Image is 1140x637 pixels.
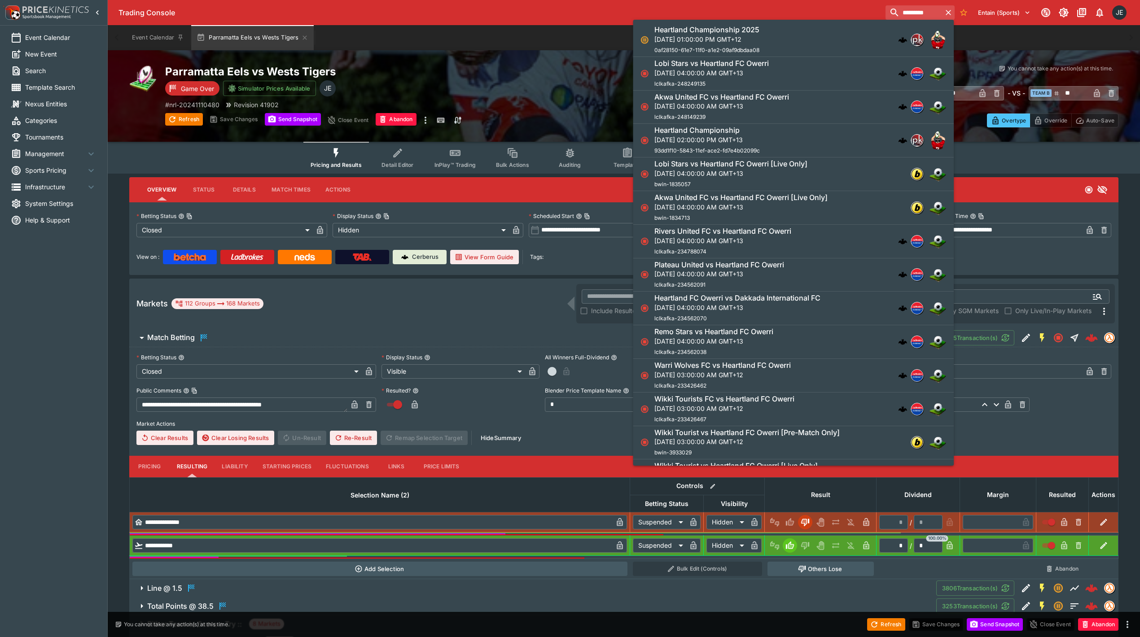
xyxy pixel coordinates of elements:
button: Closed [1050,330,1066,346]
svg: Suspended [1053,601,1064,611]
span: bwin-3933029 [654,449,692,456]
p: Override [1044,116,1067,125]
svg: Closed [640,337,649,346]
img: rugby_league.png [129,65,158,93]
span: Only Live/In-Play Markets [1015,306,1092,315]
button: Total Points @ 38.5 [129,597,936,615]
h6: Lobi Stars vs Heartland FC Owerri [Live Only] [654,159,807,169]
button: All Winners Full-Dividend [611,354,617,361]
button: No Bookmarks [956,5,971,20]
button: Lose [798,515,812,529]
h6: - VS - [1008,88,1025,98]
button: Send Snapshot [265,113,321,126]
img: lclkafka.png [911,336,923,348]
button: more [1122,619,1133,630]
button: Abandon [1039,562,1086,576]
button: Open [1089,288,1105,305]
span: Management [25,149,86,158]
button: Select Tenant [973,5,1036,20]
img: logo-cerberus.svg [898,35,907,44]
button: Resulting [170,456,215,477]
button: Abandon [1078,618,1118,631]
p: [DATE] 03:00:00 AM GMT+12 [654,437,840,446]
h6: Match Betting [147,333,195,342]
button: Line [1066,580,1083,596]
div: 112 Groups 168 Markets [175,298,260,309]
h6: Heartland Championship 2025 [654,25,759,35]
button: Override [1030,113,1071,127]
button: Match Betting [129,329,933,347]
div: Hidden [333,223,509,237]
button: 3806Transaction(s) [936,580,1014,596]
img: pricekinetics.png [911,34,923,46]
span: lclkafka-234562070 [654,315,707,322]
img: logo-cerberus.svg [898,405,907,414]
div: lclkafka [911,67,923,80]
div: c479ec22-784d-4de4-a403-062996b505e2 [1085,332,1098,344]
p: [DATE] 04:00:00 AM GMT+13 [654,303,820,312]
button: Straight [1066,330,1083,346]
button: Display StatusCopy To Clipboard [375,213,381,219]
button: Fluctuations [319,456,376,477]
svg: Closed [640,405,649,414]
svg: Closed [640,203,649,212]
button: Match Times [264,179,318,201]
p: Resulted? [381,387,411,394]
div: Closed [136,364,362,379]
span: Betting Status [635,498,698,509]
div: Suspended [633,515,686,529]
div: b4a395c4-166d-4fdf-914b-a8600fdd6488 [1085,600,1098,612]
p: Copy To Clipboard [165,100,219,109]
span: Detail Editor [381,161,413,168]
img: soccer.png [929,366,947,384]
p: Public Comments [136,387,181,394]
button: SGM Enabled [1034,580,1050,596]
h6: Wikki Tourist vs Heartland FC Owerri [Live Only] [654,461,818,471]
span: Infrastructure [25,182,86,192]
button: Parramatta Eels vs Wests Tigers [191,25,314,50]
span: 93dd1f10-5843-11ef-ace2-fd7e4b02099c [654,147,760,154]
button: Win [783,515,797,529]
button: Resulted? [412,388,419,394]
button: Void [813,515,828,529]
button: Push [829,515,843,529]
button: Re-Result [330,431,377,445]
button: HideSummary [475,431,526,445]
button: Connected to PK [1038,4,1054,21]
svg: Closed [640,102,649,111]
div: cerberus [898,371,907,380]
div: James Edlin [320,80,336,96]
p: [DATE] 04:00:00 AM GMT+13 [654,236,791,245]
button: Abandon [376,113,416,126]
span: Mark an event as closed and abandoned. [376,114,416,123]
h6: Wikki Tourists FC vs Heartland FC Owerri [654,394,794,404]
button: Price Limits [417,456,467,477]
svg: Closed [1084,185,1093,194]
div: cerberus [898,69,907,78]
span: bwin-1835057 [654,181,691,188]
h6: Warri Wolves FC vs Heartland FC Owerri [654,361,791,370]
span: Template Search [25,83,96,92]
a: Cerberus [393,250,447,264]
button: Links [376,456,417,477]
span: lclkafka-233426467 [654,416,706,423]
div: lclkafka [911,235,923,248]
button: Betting StatusCopy To Clipboard [178,213,184,219]
button: Void [813,538,828,553]
svg: Suspended [1053,583,1064,593]
img: logo-cerberus.svg [898,304,907,313]
span: Templates [614,161,641,168]
span: Team B [1030,89,1052,97]
div: pricekinetics [911,134,923,147]
h5: Markets [136,298,168,309]
a: 276cc0a2-6dd4-4704-8d53-72f3cd4be456 [1083,579,1101,597]
img: soccer.png [929,400,947,418]
svg: Closed [640,438,649,447]
button: Pricing [129,456,170,477]
button: Status [184,179,224,201]
button: Copy To Clipboard [584,213,590,219]
span: Categories [25,116,96,125]
img: Ladbrokes [231,253,263,261]
span: Visibility [711,498,758,509]
button: Copy To Clipboard [186,213,193,219]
